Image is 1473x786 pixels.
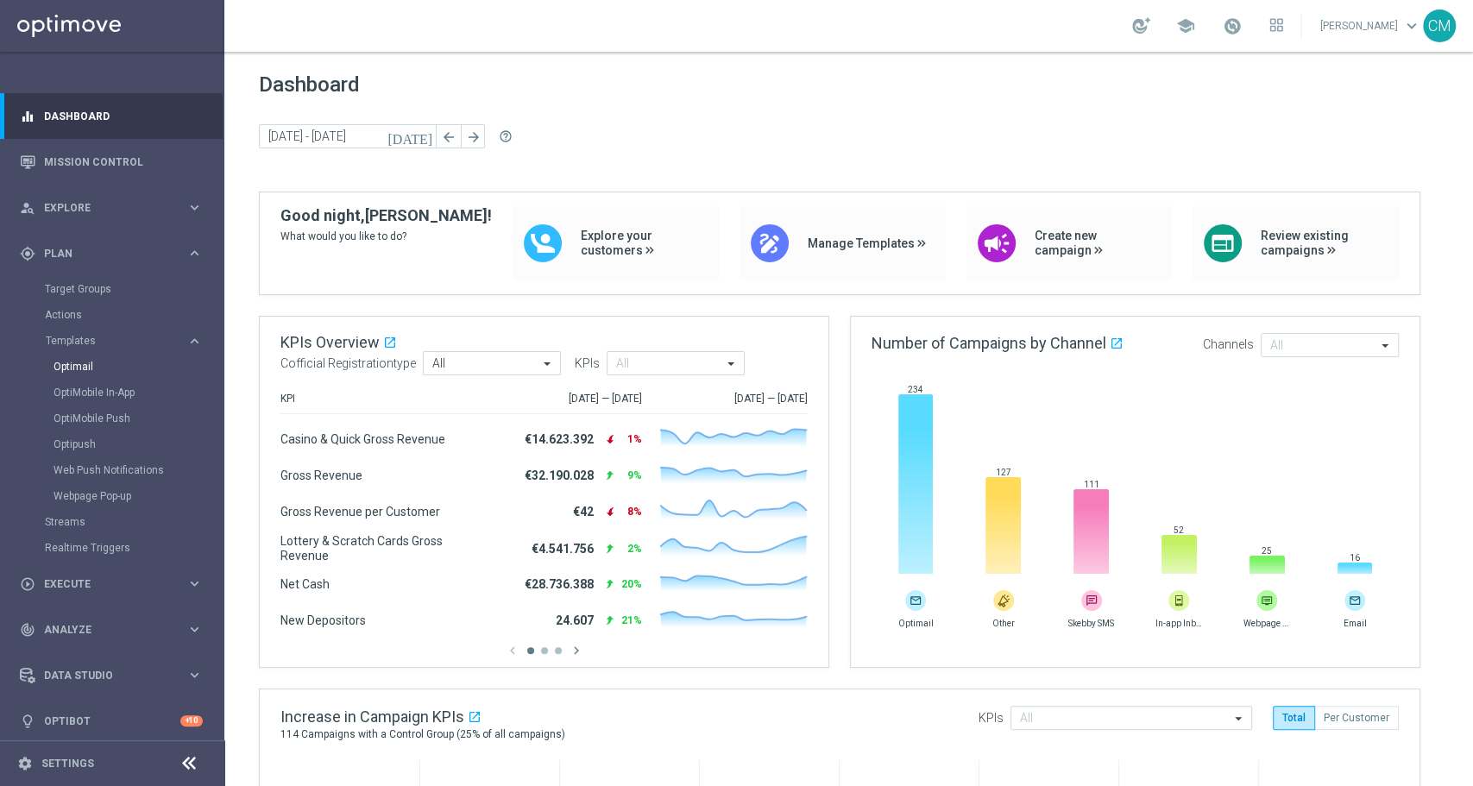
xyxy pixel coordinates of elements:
[186,333,203,349] i: keyboard_arrow_right
[1402,16,1421,35] span: keyboard_arrow_down
[45,541,179,555] a: Realtime Triggers
[186,667,203,683] i: keyboard_arrow_right
[19,669,204,682] button: Data Studio keyboard_arrow_right
[19,714,204,728] button: lightbulb Optibot +10
[20,93,203,139] div: Dashboard
[20,200,186,216] div: Explore
[44,93,203,139] a: Dashboard
[19,201,204,215] button: person_search Explore keyboard_arrow_right
[20,246,186,261] div: Plan
[44,248,186,259] span: Plan
[45,515,179,529] a: Streams
[17,756,33,771] i: settings
[44,698,180,744] a: Optibot
[20,714,35,729] i: lightbulb
[44,625,186,635] span: Analyze
[54,406,223,431] div: OptiMobile Push
[1423,9,1456,42] div: CM
[54,437,179,451] a: Optipush
[46,336,169,346] span: Templates
[20,668,186,683] div: Data Studio
[54,386,179,399] a: OptiMobile In-App
[44,203,186,213] span: Explore
[186,621,203,638] i: keyboard_arrow_right
[186,245,203,261] i: keyboard_arrow_right
[54,412,179,425] a: OptiMobile Push
[45,328,223,509] div: Templates
[20,622,186,638] div: Analyze
[44,579,186,589] span: Execute
[45,282,179,296] a: Target Groups
[20,109,35,124] i: equalizer
[20,622,35,638] i: track_changes
[20,576,35,592] i: play_circle_outline
[19,623,204,637] button: track_changes Analyze keyboard_arrow_right
[20,698,203,744] div: Optibot
[54,489,179,503] a: Webpage Pop-up
[186,575,203,592] i: keyboard_arrow_right
[19,577,204,591] button: play_circle_outline Execute keyboard_arrow_right
[54,380,223,406] div: OptiMobile In-App
[54,431,223,457] div: Optipush
[45,302,223,328] div: Actions
[180,715,203,726] div: +10
[45,308,179,322] a: Actions
[54,354,223,380] div: Optimail
[19,247,204,261] button: gps_fixed Plan keyboard_arrow_right
[44,670,186,681] span: Data Studio
[54,463,179,477] a: Web Push Notifications
[45,276,223,302] div: Target Groups
[19,110,204,123] button: equalizer Dashboard
[44,139,203,185] a: Mission Control
[1176,16,1195,35] span: school
[20,139,203,185] div: Mission Control
[41,758,94,769] a: Settings
[20,246,35,261] i: gps_fixed
[19,155,204,169] button: Mission Control
[46,336,186,346] div: Templates
[20,576,186,592] div: Execute
[1319,13,1423,39] a: [PERSON_NAME]keyboard_arrow_down
[45,535,223,561] div: Realtime Triggers
[45,509,223,535] div: Streams
[186,199,203,216] i: keyboard_arrow_right
[54,483,223,509] div: Webpage Pop-up
[54,457,223,483] div: Web Push Notifications
[20,200,35,216] i: person_search
[45,334,204,348] button: Templates keyboard_arrow_right
[54,360,179,374] a: Optimail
